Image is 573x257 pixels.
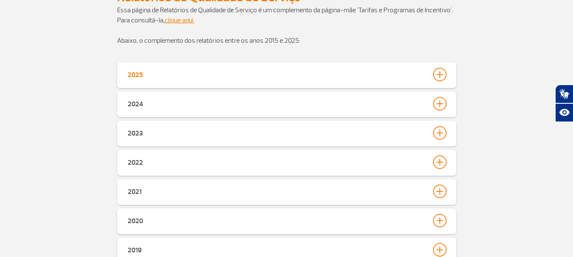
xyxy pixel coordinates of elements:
button: 2019 [127,243,446,257]
button: 2024 [127,97,446,111]
div: 2021 [128,185,142,196]
button: Abrir tradutor de língua de sinais. [555,85,573,103]
div: 2020 [128,214,143,226]
a: clique aqui. [165,16,195,25]
div: Plugin de acessibilidade da Hand Talk. [555,85,573,122]
p: Essa página de Relatórios de Qualidade de Serviço é um complemento da página-mãe 'Tarifas e Progr... [117,5,456,46]
div: 2022 [128,155,143,167]
button: 2025 [127,67,446,82]
button: 2020 [127,213,446,228]
button: 2021 [127,184,446,199]
button: 2023 [127,126,446,140]
div: 2019 [128,243,142,255]
div: 2023 [128,126,143,138]
button: 2022 [127,155,446,169]
button: Abrir recursos assistivos. [555,103,573,122]
div: 2025 [128,68,143,80]
div: 2024 [128,97,143,109]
